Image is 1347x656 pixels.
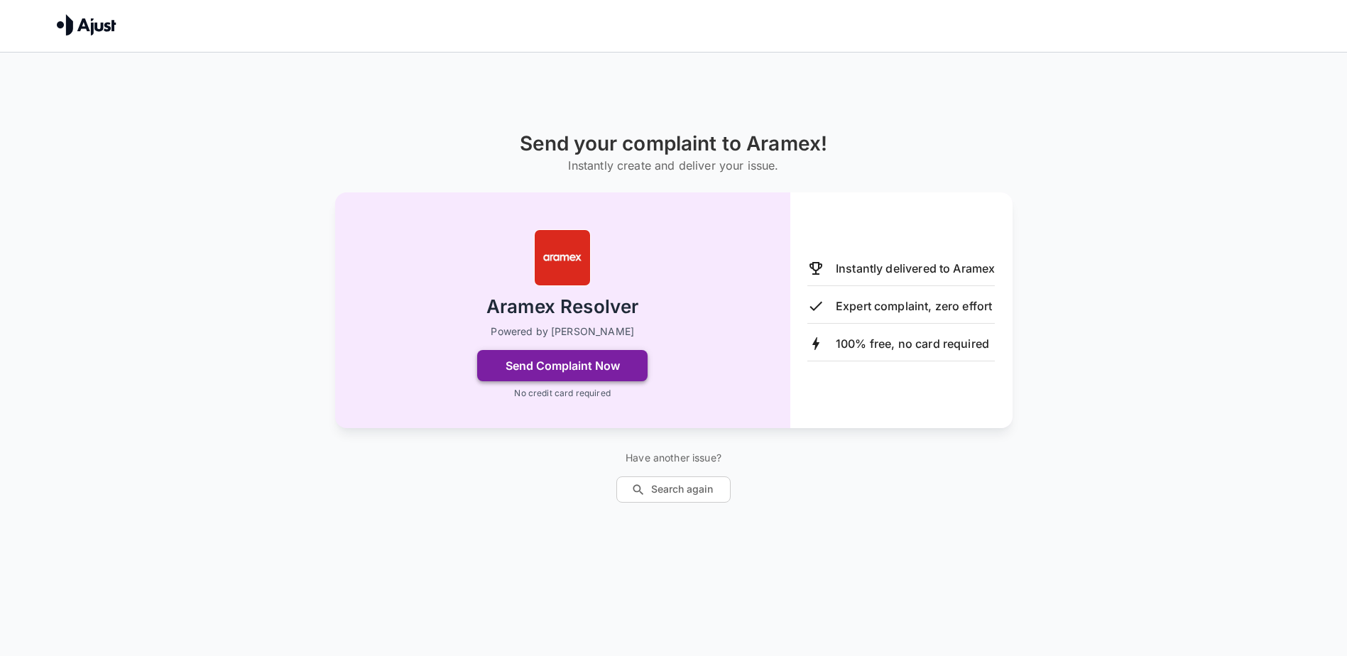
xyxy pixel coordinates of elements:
[520,132,828,155] h1: Send your complaint to Aramex!
[616,476,731,503] button: Search again
[836,297,992,315] p: Expert complaint, zero effort
[520,155,828,175] h6: Instantly create and deliver your issue.
[477,350,648,381] button: Send Complaint Now
[514,387,610,400] p: No credit card required
[57,14,116,35] img: Ajust
[836,335,989,352] p: 100% free, no card required
[836,260,995,277] p: Instantly delivered to Aramex
[491,324,634,339] p: Powered by [PERSON_NAME]
[486,295,638,319] h2: Aramex Resolver
[616,451,731,465] p: Have another issue?
[534,229,591,286] img: Aramex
